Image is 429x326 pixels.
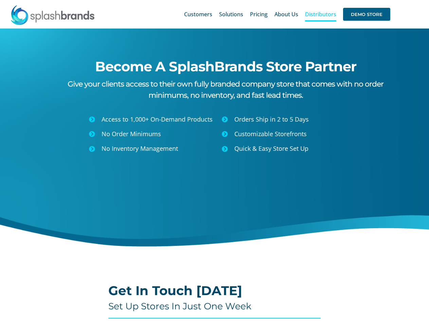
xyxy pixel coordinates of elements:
h4: Set Up Stores In Just One Week [108,301,321,312]
span: No Inventory Management [102,144,178,152]
span: Give your clients access to their own fully branded company store that comes with no order minimu... [68,79,383,100]
h2: Get In Touch [DATE] [108,284,321,297]
span: Become A SplashBrands Store Partner [95,58,356,75]
a: Distributors [305,3,336,25]
span: No Order Minimums [102,130,161,138]
span: About Us [274,12,298,17]
nav: Main Menu [184,3,390,25]
a: Customers [184,3,212,25]
span: Access to 1,000+ On-Demand Products [102,115,213,123]
a: Pricing [250,3,268,25]
span: Pricing [250,12,268,17]
span: Distributors [305,12,336,17]
span: DEMO STORE [343,8,390,21]
span: Solutions [219,12,243,17]
span: Customers [184,12,212,17]
img: SplashBrands.com Logo [10,5,95,25]
a: DEMO STORE [343,3,390,25]
span: Quick & Easy Store Set Up [234,144,308,152]
span: Orders Ship in 2 to 5 Days [234,115,309,123]
span: Customizable Storefronts [234,130,307,138]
